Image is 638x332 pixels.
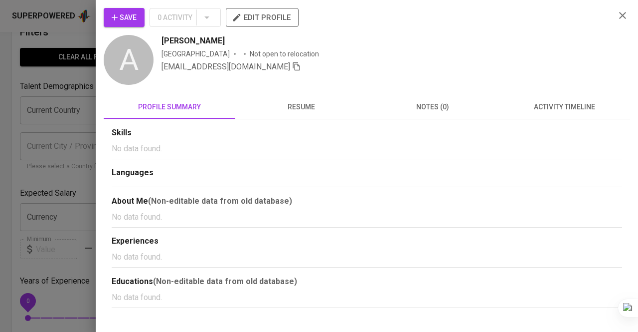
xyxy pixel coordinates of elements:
a: edit profile [226,13,299,21]
p: Not open to relocation [250,49,319,59]
span: edit profile [234,11,291,24]
span: profile summary [110,101,229,113]
p: No data found. [112,251,622,263]
span: [PERSON_NAME] [161,35,225,47]
span: notes (0) [373,101,492,113]
b: (Non-editable data from old database) [148,196,292,206]
p: No data found. [112,292,622,304]
b: (Non-editable data from old database) [153,277,297,286]
span: [EMAIL_ADDRESS][DOMAIN_NAME] [161,62,290,71]
p: No data found. [112,143,622,155]
button: edit profile [226,8,299,27]
div: A [104,35,154,85]
div: About Me [112,195,622,207]
div: Experiences [112,236,622,247]
div: [GEOGRAPHIC_DATA] [161,49,230,59]
span: Save [112,11,137,24]
div: Skills [112,127,622,139]
span: resume [241,101,361,113]
div: Educations [112,276,622,288]
div: Languages [112,167,622,179]
button: Save [104,8,145,27]
p: No data found. [112,211,622,223]
span: activity timeline [504,101,624,113]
